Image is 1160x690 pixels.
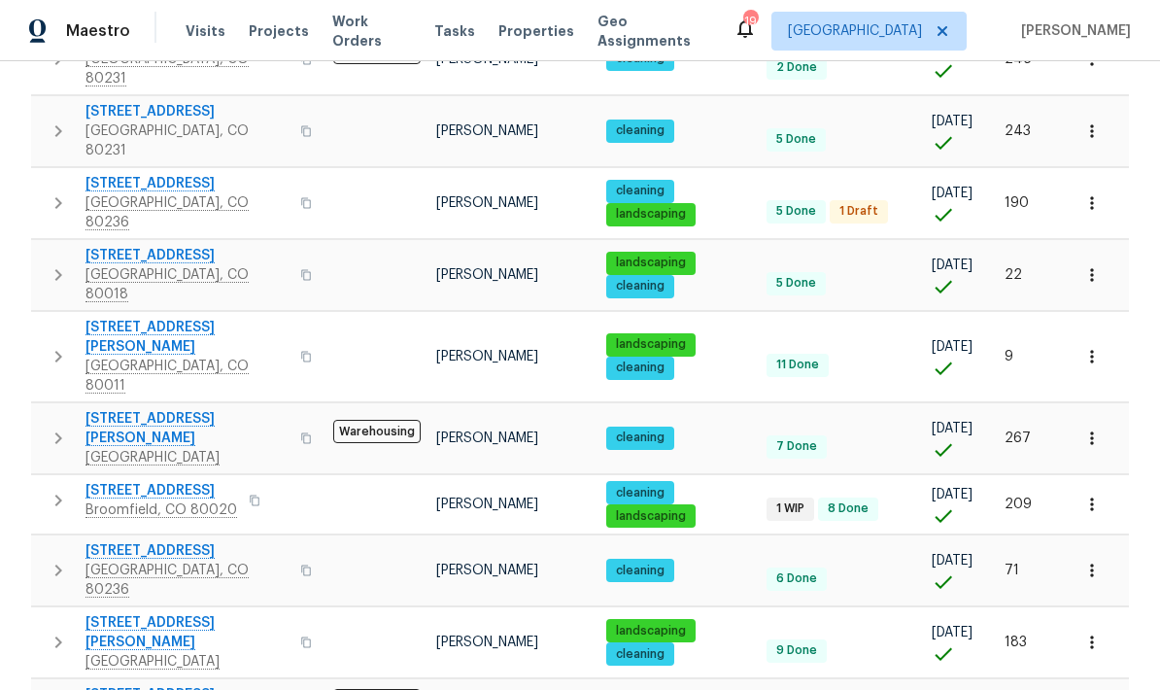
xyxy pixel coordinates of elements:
span: [DATE] [932,115,972,128]
span: [DATE] [932,626,972,639]
span: 267 [1005,431,1031,445]
span: cleaning [608,122,672,139]
span: 5 Done [768,203,824,220]
span: [PERSON_NAME] [436,431,538,445]
span: [PERSON_NAME] [436,196,538,210]
span: landscaping [608,508,694,525]
span: cleaning [608,563,672,579]
span: [PERSON_NAME] [436,350,538,363]
span: [DATE] [932,554,972,568]
span: 243 [1005,124,1031,138]
span: cleaning [608,430,672,446]
span: landscaping [608,255,694,271]
span: [DATE] [932,488,972,501]
span: cleaning [608,485,672,501]
span: 9 Done [768,642,825,659]
span: [PERSON_NAME] [436,564,538,577]
span: 7 Done [768,438,825,455]
span: 183 [1005,636,1027,649]
span: Tasks [434,24,475,38]
span: 2 Done [768,59,825,76]
div: 19 [743,12,757,31]
span: Maestro [66,21,130,41]
span: cleaning [608,183,672,199]
span: Visits [186,21,225,41]
span: 71 [1005,564,1019,577]
span: [DATE] [932,187,972,200]
span: Properties [498,21,574,41]
span: landscaping [608,623,694,639]
span: 190 [1005,196,1029,210]
span: [PERSON_NAME] [436,268,538,282]
span: 6 Done [768,570,825,587]
span: 5 Done [768,275,824,292]
span: Projects [249,21,309,41]
span: [PERSON_NAME] [436,636,538,649]
span: [DATE] [932,259,972,272]
span: 11 Done [768,357,827,373]
span: 22 [1005,268,1022,282]
span: [DATE] [932,422,972,435]
span: [PERSON_NAME] [436,498,538,511]
span: [PERSON_NAME] [436,124,538,138]
span: 1 WIP [768,500,812,517]
span: cleaning [608,278,672,294]
span: landscaping [608,336,694,353]
span: Warehousing [333,420,421,443]
span: 209 [1005,498,1032,511]
span: 8 Done [820,500,876,517]
span: [GEOGRAPHIC_DATA], CO 80231 [85,121,289,160]
span: Work Orders [332,12,411,51]
span: [PERSON_NAME] [436,52,538,66]
span: [STREET_ADDRESS] [85,102,289,121]
span: [GEOGRAPHIC_DATA] [788,21,922,41]
span: [PERSON_NAME] [1013,21,1131,41]
span: 9 [1005,350,1013,363]
span: 1 Draft [832,203,886,220]
span: 246 [1005,52,1032,66]
span: cleaning [608,360,672,376]
span: cleaning [608,646,672,663]
span: 5 Done [768,131,824,148]
span: landscaping [608,206,694,223]
span: Geo Assignments [597,12,710,51]
span: [DATE] [932,340,972,354]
